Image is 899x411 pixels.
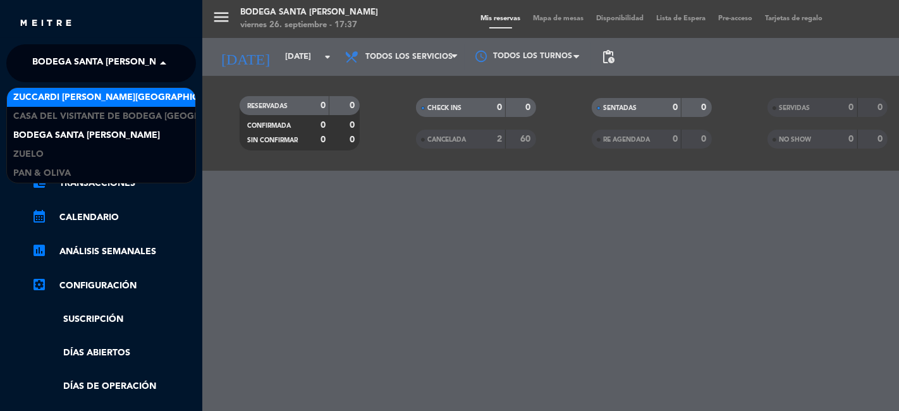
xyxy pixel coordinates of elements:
[13,166,71,181] span: Pan & Oliva
[32,278,196,293] a: Configuración
[32,209,47,224] i: calendar_month
[32,277,47,292] i: settings_applications
[13,147,44,162] span: Zuelo
[19,19,73,28] img: MEITRE
[13,90,390,105] span: Zuccardi [PERSON_NAME][GEOGRAPHIC_DATA] - Restaurant [GEOGRAPHIC_DATA]
[13,128,160,143] span: Bodega Santa [PERSON_NAME]
[32,379,196,394] a: Días de Operación
[32,244,196,259] a: assessmentANÁLISIS SEMANALES
[32,346,196,360] a: Días abiertos
[32,210,196,225] a: calendar_monthCalendario
[32,243,47,258] i: assessment
[13,109,331,124] span: Casa del Visitante de Bodega [GEOGRAPHIC_DATA][PERSON_NAME]
[32,50,179,77] span: Bodega Santa [PERSON_NAME]
[32,312,196,327] a: Suscripción
[32,176,196,191] a: account_balance_walletTransacciones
